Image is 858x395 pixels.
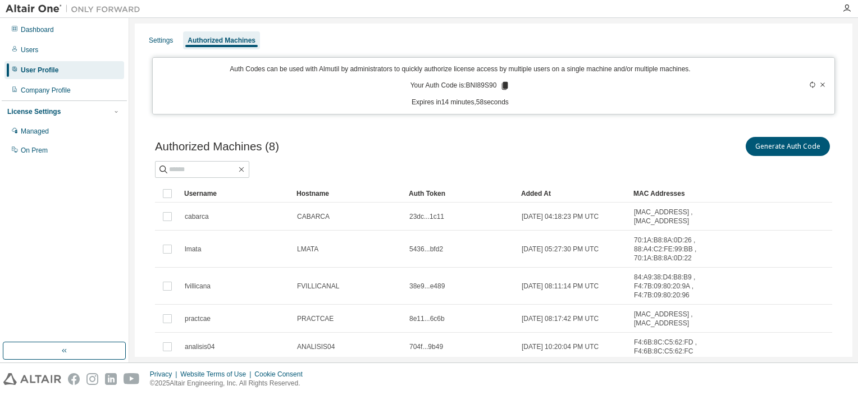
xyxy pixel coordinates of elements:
[159,65,761,74] p: Auth Codes can be used with Almutil by administrators to quickly authorize license access by mult...
[522,212,599,221] span: [DATE] 04:18:23 PM UTC
[150,379,309,388] p: © 2025 Altair Engineering, Inc. All Rights Reserved.
[105,373,117,385] img: linkedin.svg
[21,127,49,136] div: Managed
[409,314,445,323] span: 8e11...6c6b
[21,45,38,54] div: Users
[297,282,339,291] span: FVILLICANAL
[634,236,708,263] span: 70:1A:B8:8A:0D:26 , 88:A4:C2:FE:99:BB , 70:1A:B8:8A:0D:22
[184,185,287,203] div: Username
[409,245,443,254] span: 5436...bfd2
[86,373,98,385] img: instagram.svg
[409,342,443,351] span: 704f...9b49
[409,212,444,221] span: 23dc...1c11
[124,373,140,385] img: youtube.svg
[634,310,708,328] span: [MAC_ADDRESS] , [MAC_ADDRESS]
[149,36,173,45] div: Settings
[296,185,400,203] div: Hostname
[68,373,80,385] img: facebook.svg
[634,338,708,356] span: F4:6B:8C:C5:62:FD , F4:6B:8C:C5:62:FC
[634,273,708,300] span: 84:A9:38:D4:B8:B9 , F4:7B:09:80:20:9A , F4:7B:09:80:20:96
[188,36,255,45] div: Authorized Machines
[185,342,214,351] span: analisis04
[522,282,599,291] span: [DATE] 08:11:14 PM UTC
[21,86,71,95] div: Company Profile
[522,245,599,254] span: [DATE] 05:27:30 PM UTC
[746,137,830,156] button: Generate Auth Code
[634,208,708,226] span: [MAC_ADDRESS] , [MAC_ADDRESS]
[6,3,146,15] img: Altair One
[409,185,512,203] div: Auth Token
[410,81,510,91] p: Your Auth Code is: BNI89S90
[155,140,279,153] span: Authorized Machines (8)
[21,66,58,75] div: User Profile
[180,370,254,379] div: Website Terms of Use
[633,185,709,203] div: MAC Addresses
[150,370,180,379] div: Privacy
[254,370,309,379] div: Cookie Consent
[21,146,48,155] div: On Prem
[185,314,211,323] span: practcae
[522,314,599,323] span: [DATE] 08:17:42 PM UTC
[409,282,445,291] span: 38e9...e489
[185,282,211,291] span: fvillicana
[3,373,61,385] img: altair_logo.svg
[522,342,599,351] span: [DATE] 10:20:04 PM UTC
[185,245,201,254] span: lmata
[297,314,334,323] span: PRACTCAE
[159,98,761,107] p: Expires in 14 minutes, 58 seconds
[21,25,54,34] div: Dashboard
[7,107,61,116] div: License Settings
[297,342,335,351] span: ANALISIS04
[297,245,318,254] span: LMATA
[297,212,330,221] span: CABARCA
[185,212,209,221] span: cabarca
[521,185,624,203] div: Added At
